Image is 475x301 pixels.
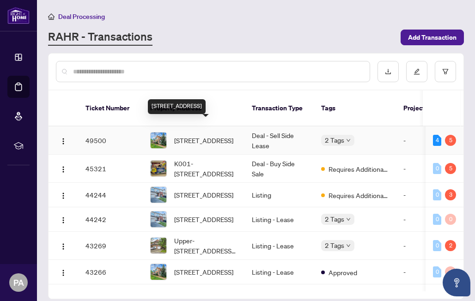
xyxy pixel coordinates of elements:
button: Logo [56,265,71,279]
button: edit [406,61,427,82]
div: 0 [445,266,456,277]
button: Open asap [443,269,470,296]
td: - [396,183,451,207]
img: Logo [60,138,67,145]
span: Approved [329,267,357,277]
span: Requires Additional Docs [329,164,389,174]
span: [STREET_ADDRESS] [174,190,233,200]
div: 5 [445,163,456,174]
img: thumbnail-img [151,187,166,203]
td: Listing - Lease [244,232,314,260]
span: [STREET_ADDRESS] [174,267,233,277]
span: Add Transaction [408,30,457,45]
td: - [396,126,451,155]
td: Listing [244,183,314,207]
span: PA [13,276,24,289]
img: Logo [60,269,67,277]
td: 45321 [78,155,143,183]
div: 0 [433,240,441,251]
th: Property Address [143,90,244,126]
button: filter [435,61,456,82]
span: down [346,243,351,248]
img: thumbnail-img [151,161,166,176]
th: Tags [314,90,396,126]
div: 4 [433,135,441,146]
span: 2 Tags [325,135,344,145]
img: Logo [60,243,67,250]
td: 43269 [78,232,143,260]
td: Deal - Sell Side Lease [244,126,314,155]
span: Deal Processing [58,12,105,21]
th: Transaction Type [244,90,314,126]
div: 0 [433,163,441,174]
div: 0 [445,214,456,225]
td: 49500 [78,126,143,155]
span: 2 Tags [325,214,344,224]
span: filter [442,68,449,75]
div: 0 [433,214,441,225]
td: 44244 [78,183,143,207]
div: 5 [445,135,456,146]
span: download [385,68,391,75]
td: 43266 [78,260,143,284]
button: download [378,61,399,82]
td: - [396,207,451,232]
th: Project Name [396,90,451,126]
span: [STREET_ADDRESS] [174,135,233,145]
button: Logo [56,212,71,227]
img: Logo [60,192,67,199]
button: Logo [56,161,71,176]
button: Logo [56,238,71,253]
div: 2 [445,240,456,251]
span: home [48,13,55,20]
span: down [346,217,351,222]
td: - [396,260,451,284]
td: - [396,232,451,260]
td: Listing - Lease [244,260,314,284]
button: Add Transaction [401,30,464,45]
a: RAHR - Transactions [48,29,152,46]
img: Logo [60,217,67,224]
span: Requires Additional Docs [329,190,389,200]
td: Deal - Buy Side Sale [244,155,314,183]
th: Ticket Number [78,90,143,126]
img: thumbnail-img [151,238,166,253]
button: Logo [56,187,71,202]
span: 2 Tags [325,240,344,251]
span: Upper-[STREET_ADDRESS][PERSON_NAME] [174,235,237,256]
div: 0 [433,266,441,277]
td: Listing - Lease [244,207,314,232]
img: thumbnail-img [151,211,166,227]
span: K001-[STREET_ADDRESS] [174,158,237,179]
div: 0 [433,189,441,200]
div: [STREET_ADDRESS] [148,99,206,114]
img: thumbnail-img [151,132,166,148]
img: Logo [60,166,67,173]
span: down [346,138,351,143]
img: thumbnail-img [151,264,166,280]
div: 3 [445,189,456,200]
button: Logo [56,133,71,148]
span: [STREET_ADDRESS] [174,214,233,224]
span: edit [414,68,420,75]
td: - [396,155,451,183]
td: 44242 [78,207,143,232]
img: logo [7,7,30,24]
